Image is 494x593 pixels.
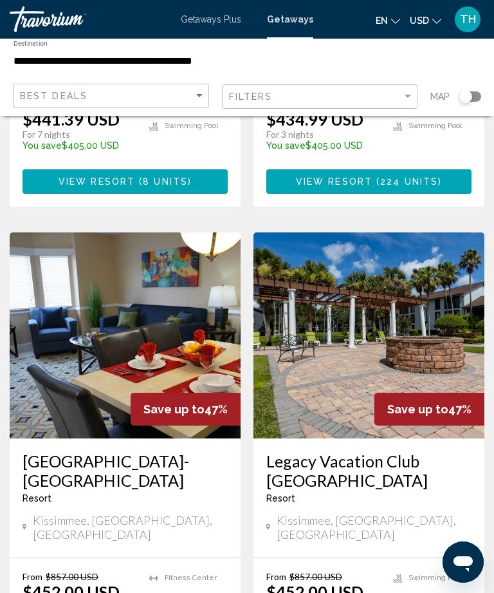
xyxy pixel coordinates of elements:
[10,6,168,32] a: Travorium
[267,14,313,24] a: Getaways
[23,109,120,129] p: $441.39 USD
[296,177,372,187] span: View Resort
[46,571,98,582] span: $857.00 USD
[143,402,205,416] span: Save up to
[376,15,388,26] span: en
[408,122,462,130] span: Swimming Pool
[460,13,476,26] span: TH
[181,14,241,24] a: Getaways Plus
[135,177,192,187] span: ( )
[59,177,135,187] span: View Resort
[266,571,286,582] span: From
[277,513,471,541] span: Kissimmee, [GEOGRAPHIC_DATA], [GEOGRAPHIC_DATA]
[451,6,484,33] button: User Menu
[23,493,51,504] span: Resort
[165,574,217,582] span: Fitness Center
[23,451,228,490] a: [GEOGRAPHIC_DATA]-[GEOGRAPHIC_DATA]
[10,232,241,438] img: 6815I01L.jpg
[408,574,462,582] span: Swimming Pool
[380,177,438,187] span: 224 units
[23,129,136,140] p: For 7 nights
[23,140,62,151] span: You save
[410,15,429,26] span: USD
[222,84,418,110] button: Filter
[266,493,295,504] span: Resort
[266,140,380,151] p: $405.00 USD
[372,177,442,187] span: ( )
[229,91,273,102] span: Filters
[23,169,228,193] button: View Resort(8 units)
[266,140,306,151] span: You save
[430,88,450,106] span: Map
[131,393,241,426] div: 47%
[143,177,188,187] span: 8 units
[443,541,484,583] iframe: Button to launch messaging window
[410,11,441,30] button: Change currency
[20,91,205,102] mat-select: Sort by
[387,402,448,416] span: Save up to
[266,109,363,129] p: $434.99 USD
[23,140,136,151] p: $405.00 USD
[266,451,471,490] a: Legacy Vacation Club [GEOGRAPHIC_DATA]
[165,122,218,130] span: Swimming Pool
[20,91,87,101] span: Best Deals
[253,232,484,438] img: 8614E01X.jpg
[33,513,228,541] span: Kissimmee, [GEOGRAPHIC_DATA], [GEOGRAPHIC_DATA]
[289,571,342,582] span: $857.00 USD
[376,11,400,30] button: Change language
[266,129,380,140] p: For 3 nights
[266,169,471,193] button: View Resort(224 units)
[23,571,42,582] span: From
[374,393,484,426] div: 47%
